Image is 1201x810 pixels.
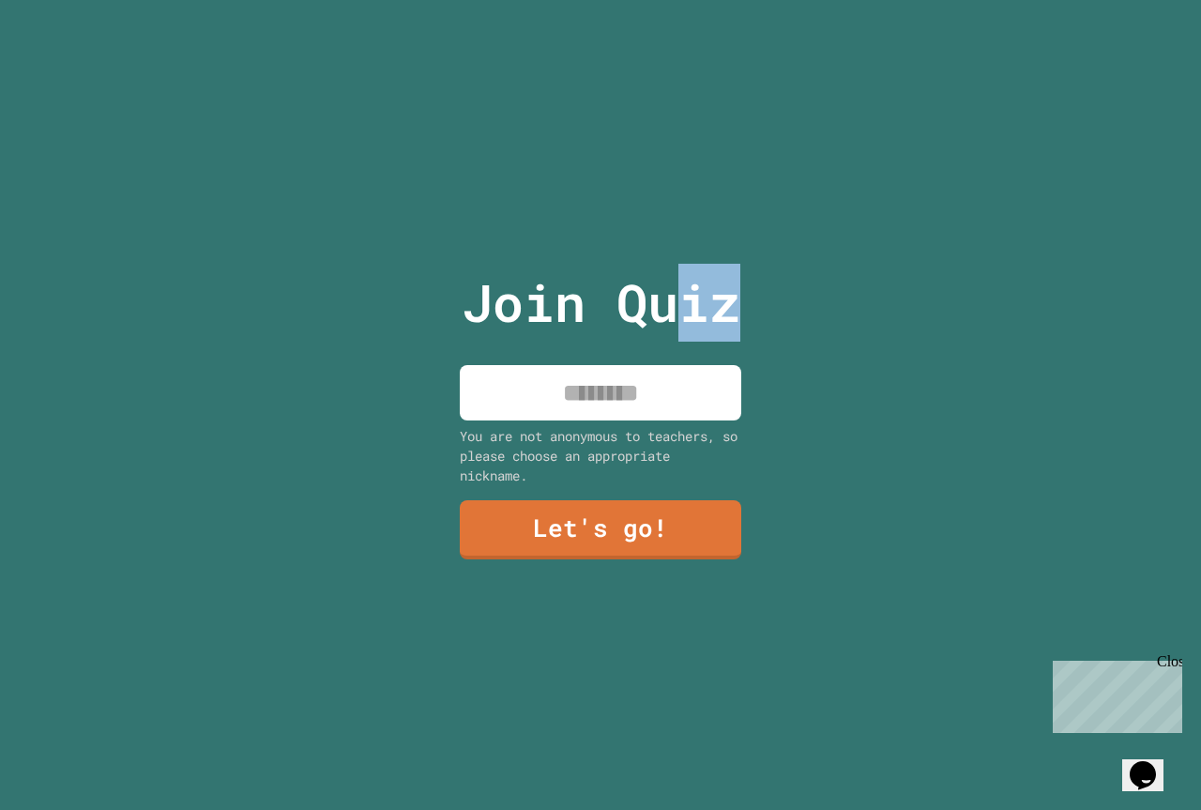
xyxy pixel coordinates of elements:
[1122,735,1182,791] iframe: chat widget
[462,264,740,342] p: Join Quiz
[8,8,129,119] div: Chat with us now!Close
[1045,653,1182,733] iframe: chat widget
[460,426,741,485] div: You are not anonymous to teachers, so please choose an appropriate nickname.
[460,500,741,559] a: Let's go!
